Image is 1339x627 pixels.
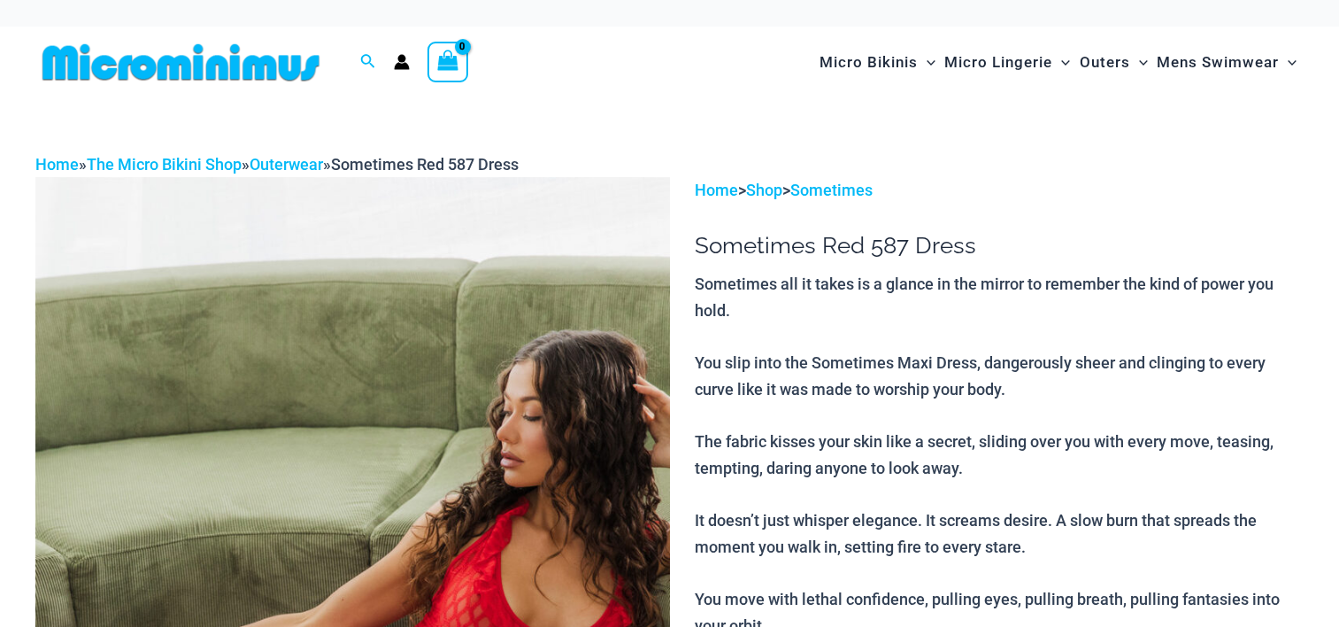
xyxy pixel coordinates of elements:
[820,40,918,85] span: Micro Bikinis
[1279,40,1297,85] span: Menu Toggle
[918,40,935,85] span: Menu Toggle
[1080,40,1130,85] span: Outers
[427,42,468,82] a: View Shopping Cart, empty
[1052,40,1070,85] span: Menu Toggle
[695,232,1304,259] h1: Sometimes Red 587 Dress
[815,35,940,89] a: Micro BikinisMenu ToggleMenu Toggle
[360,51,376,74] a: Search icon link
[87,155,242,174] a: The Micro Bikini Shop
[944,40,1052,85] span: Micro Lingerie
[1157,40,1279,85] span: Mens Swimwear
[35,155,79,174] a: Home
[940,35,1074,89] a: Micro LingerieMenu ToggleMenu Toggle
[35,43,327,82] img: MM SHOP LOGO FLAT
[695,177,1304,204] p: > >
[746,181,782,199] a: Shop
[790,181,873,199] a: Sometimes
[812,33,1304,92] nav: Site Navigation
[695,181,738,199] a: Home
[250,155,323,174] a: Outerwear
[331,155,519,174] span: Sometimes Red 587 Dress
[1075,35,1152,89] a: OutersMenu ToggleMenu Toggle
[1152,35,1301,89] a: Mens SwimwearMenu ToggleMenu Toggle
[35,155,519,174] span: » » »
[394,54,410,70] a: Account icon link
[1130,40,1148,85] span: Menu Toggle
